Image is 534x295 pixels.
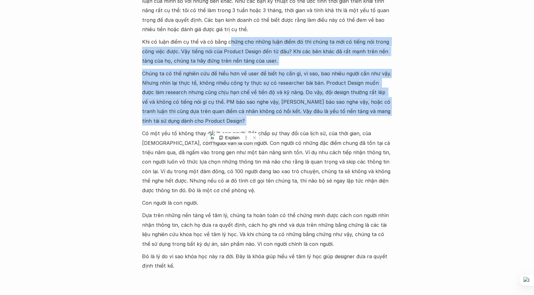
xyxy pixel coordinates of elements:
[142,252,392,271] p: Đó là lý do vì sao khóa học này ra đời. Đây là khóa giúp hiểu về tâm lý học giúp designer đưa ra ...
[142,129,392,195] p: Có một yếu tố không thay đổi là con người. Bất chấp sự thay đổi của lịch sử, của thời gian, của [...
[142,37,392,65] p: Khi có luận điểm cụ thể và có bằng chứng cho những luận điểm đó thì chúng ta mới có tiếng nói tro...
[142,69,392,126] p: Chúng ta có thể nghiên cứu để hiểu hơn về user để biết họ cần gì, vì sao, bao nhiêu người cần như...
[142,211,392,249] p: Dựa trên những nền tảng về tâm lý, chúng ta hoàn toàn có thể chứng minh được cách con người nhìn ...
[142,198,392,207] p: Con người là con người.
